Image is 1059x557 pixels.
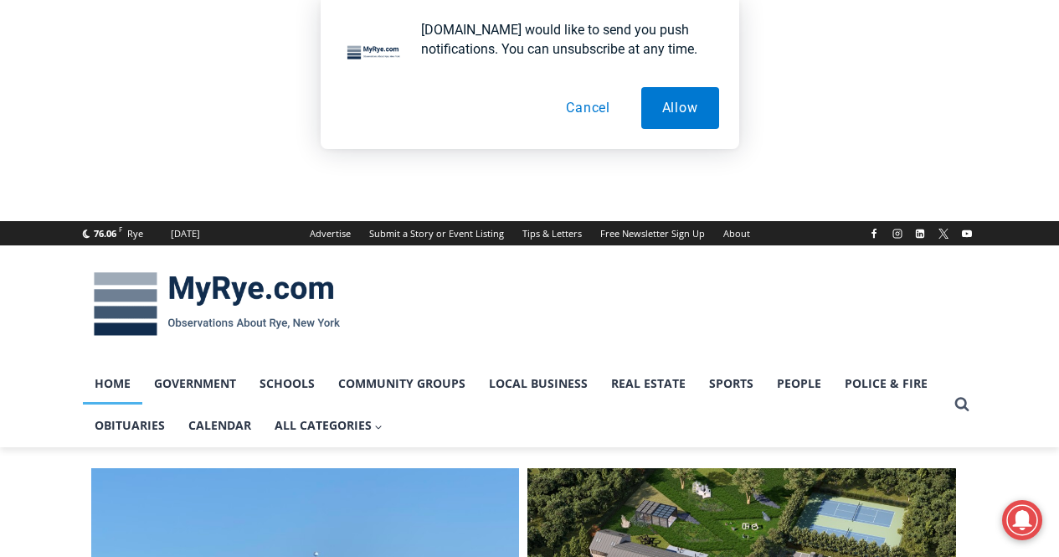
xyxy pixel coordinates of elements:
a: All Categories [263,405,395,446]
a: Linkedin [910,224,930,244]
img: MyRye.com [83,260,351,348]
a: Facebook [864,224,884,244]
a: Government [142,363,248,405]
a: Obituaries [83,405,177,446]
div: Rye [127,226,143,241]
button: Cancel [545,87,631,129]
nav: Secondary Navigation [301,221,759,245]
button: View Search Form [947,389,977,420]
a: YouTube [957,224,977,244]
span: 76.06 [94,227,116,240]
a: Sports [697,363,765,405]
div: [DOMAIN_NAME] would like to send you push notifications. You can unsubscribe at any time. [408,20,719,59]
button: Allow [641,87,719,129]
a: About [714,221,759,245]
a: Police & Fire [833,363,939,405]
a: Home [83,363,142,405]
a: Local Business [477,363,599,405]
a: X [933,224,954,244]
a: Submit a Story or Event Listing [360,221,513,245]
a: Tips & Letters [513,221,591,245]
a: Real Estate [599,363,697,405]
a: People [765,363,833,405]
a: Free Newsletter Sign Up [591,221,714,245]
img: notification icon [341,20,408,87]
a: Calendar [177,405,263,446]
a: Schools [248,363,326,405]
span: All Categories [275,416,383,435]
nav: Primary Navigation [83,363,947,447]
a: Instagram [887,224,907,244]
span: F [119,224,122,234]
div: [DATE] [171,226,200,241]
a: Advertise [301,221,360,245]
a: Community Groups [326,363,477,405]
